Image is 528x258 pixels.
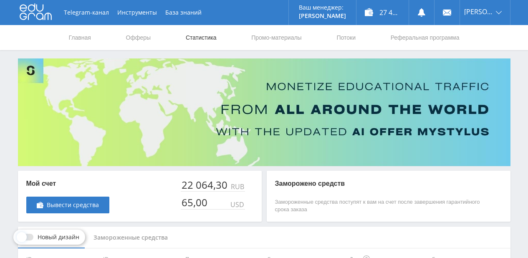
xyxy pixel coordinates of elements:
span: [PERSON_NAME] [464,8,493,15]
p: Замороженные средства поступят к вам на счет после завершения гарантийного срока заказа [275,198,485,213]
p: [PERSON_NAME] [299,13,346,19]
div: Замороженные средства [85,227,176,249]
div: RUB [229,183,245,190]
a: Потоки [336,25,356,50]
p: Мой счет [26,179,109,188]
span: Вывести средства [47,202,99,208]
a: Статистика [185,25,217,50]
div: 22 064,30 [181,179,229,191]
a: Офферы [125,25,152,50]
div: USD [229,201,245,208]
img: Banner [18,58,510,166]
div: Заявки на вывод [18,227,85,249]
a: Промо-материалы [250,25,302,50]
a: Главная [68,25,92,50]
p: Заморожено средств [275,179,485,188]
p: Ваш менеджер: [299,4,346,11]
a: Вывести средства [26,197,109,213]
div: 65,00 [181,197,209,208]
span: Новый дизайн [38,234,79,240]
a: Реферальная программа [390,25,460,50]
